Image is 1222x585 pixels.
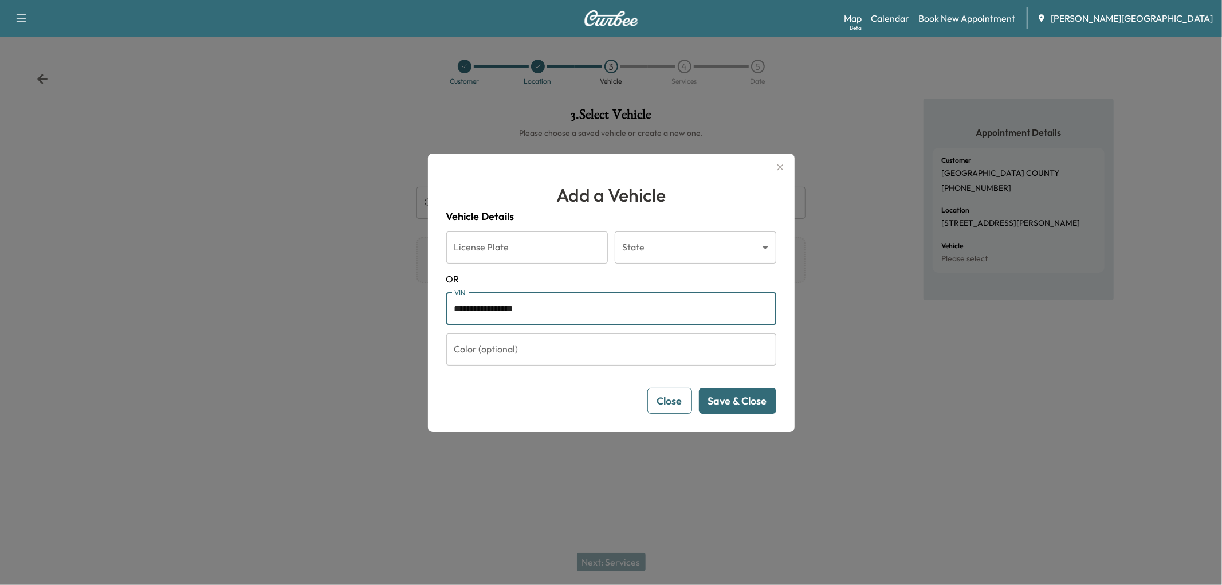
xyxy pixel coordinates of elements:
[446,272,776,286] span: OR
[871,11,909,25] a: Calendar
[446,181,776,209] h1: Add a Vehicle
[699,388,776,414] button: Save & Close
[446,209,776,225] h4: Vehicle Details
[454,288,466,297] label: VIN
[584,10,639,26] img: Curbee Logo
[850,23,862,32] div: Beta
[844,11,862,25] a: MapBeta
[647,388,692,414] button: Close
[918,11,1015,25] a: Book New Appointment
[1051,11,1213,25] span: [PERSON_NAME][GEOGRAPHIC_DATA]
